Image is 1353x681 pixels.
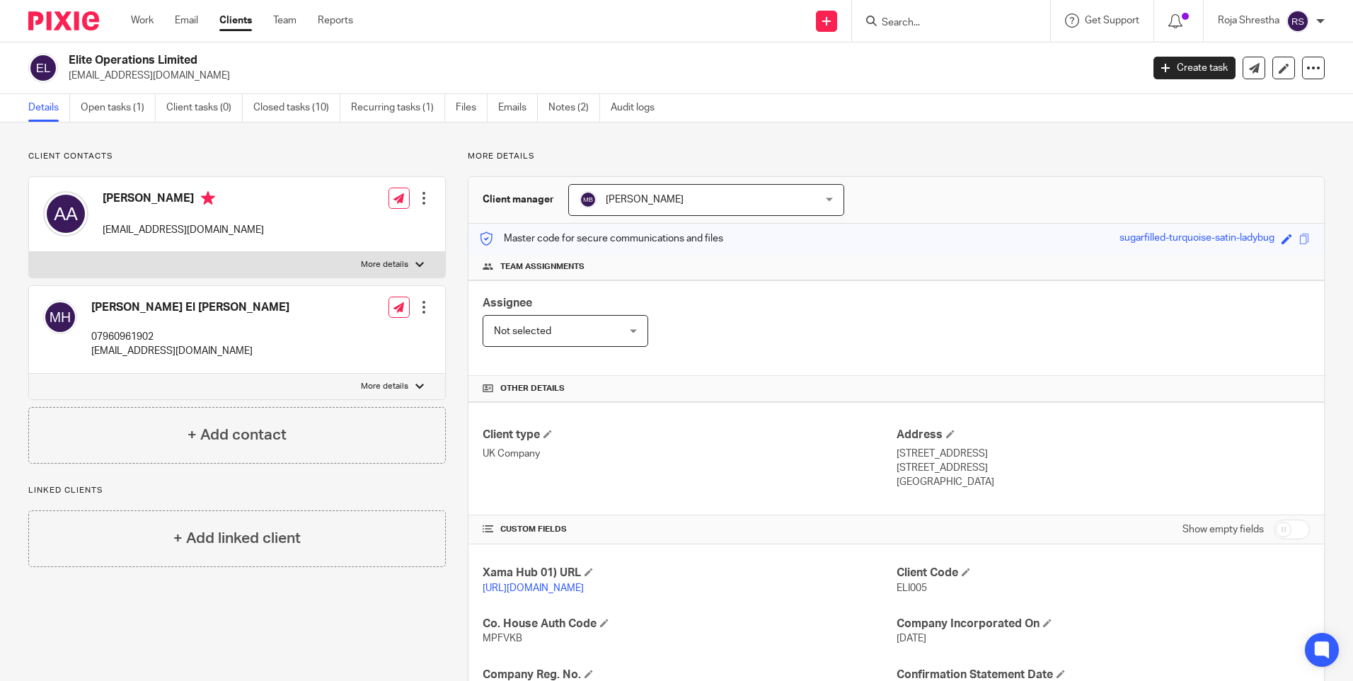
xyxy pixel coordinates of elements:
[351,94,445,122] a: Recurring tasks (1)
[483,297,532,309] span: Assignee
[897,634,926,643] span: [DATE]
[1286,10,1309,33] img: svg%3E
[880,17,1008,30] input: Search
[103,191,264,209] h4: [PERSON_NAME]
[897,428,1310,442] h4: Address
[219,13,252,28] a: Clients
[201,191,215,205] i: Primary
[897,447,1310,461] p: [STREET_ADDRESS]
[606,195,684,205] span: [PERSON_NAME]
[28,151,446,162] p: Client contacts
[175,13,198,28] a: Email
[318,13,353,28] a: Reports
[897,583,927,593] span: ELI005
[580,191,597,208] img: svg%3E
[188,424,287,446] h4: + Add contact
[483,566,896,580] h4: Xama Hub 01) URL
[91,330,289,344] p: 07960961902
[28,11,99,30] img: Pixie
[494,326,551,336] span: Not selected
[91,344,289,358] p: [EMAIL_ADDRESS][DOMAIN_NAME]
[28,485,446,496] p: Linked clients
[456,94,488,122] a: Files
[1153,57,1236,79] a: Create task
[483,634,522,643] span: MPFVKB
[468,151,1325,162] p: More details
[43,191,88,236] img: svg%3E
[1085,16,1139,25] span: Get Support
[1182,522,1264,537] label: Show empty fields
[548,94,600,122] a: Notes (2)
[28,53,58,83] img: svg%3E
[897,617,1310,631] h4: Company Incorporated On
[69,69,1132,83] p: [EMAIL_ADDRESS][DOMAIN_NAME]
[273,13,296,28] a: Team
[131,13,154,28] a: Work
[483,447,896,461] p: UK Company
[500,383,565,394] span: Other details
[43,300,77,334] img: svg%3E
[69,53,919,68] h2: Elite Operations Limited
[483,428,896,442] h4: Client type
[81,94,156,122] a: Open tasks (1)
[500,261,585,273] span: Team assignments
[498,94,538,122] a: Emails
[483,583,584,593] a: [URL][DOMAIN_NAME]
[253,94,340,122] a: Closed tasks (10)
[361,259,408,270] p: More details
[897,566,1310,580] h4: Client Code
[103,223,264,237] p: [EMAIL_ADDRESS][DOMAIN_NAME]
[483,617,896,631] h4: Co. House Auth Code
[173,527,301,549] h4: + Add linked client
[28,94,70,122] a: Details
[483,193,554,207] h3: Client manager
[361,381,408,392] p: More details
[897,461,1310,475] p: [STREET_ADDRESS]
[91,300,289,315] h4: [PERSON_NAME] El [PERSON_NAME]
[483,524,896,535] h4: CUSTOM FIELDS
[1119,231,1274,247] div: sugarfilled-turquoise-satin-ladybug
[1218,13,1279,28] p: Roja Shrestha
[166,94,243,122] a: Client tasks (0)
[611,94,665,122] a: Audit logs
[897,475,1310,489] p: [GEOGRAPHIC_DATA]
[479,231,723,246] p: Master code for secure communications and files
